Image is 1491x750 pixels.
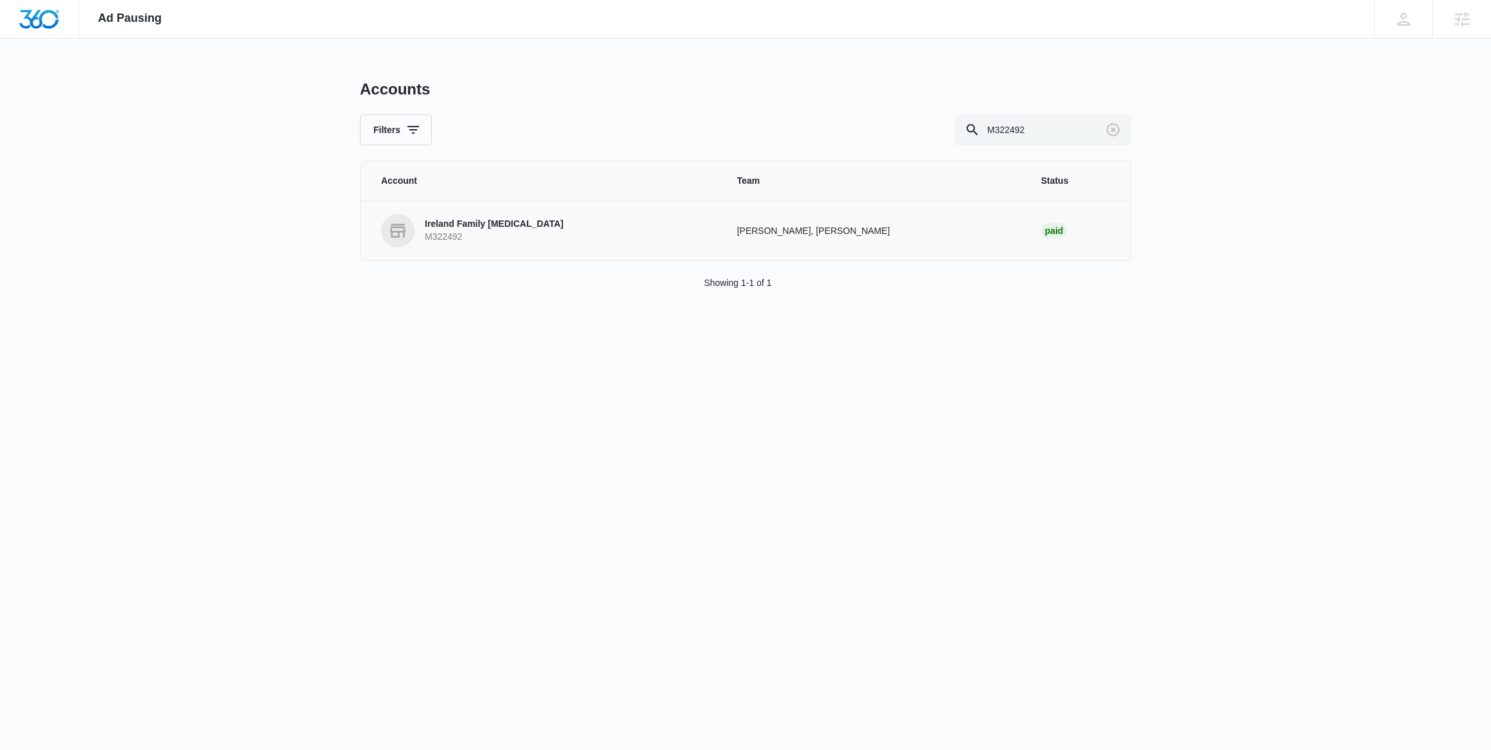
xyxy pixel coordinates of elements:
span: Status [1041,174,1110,188]
span: Team [737,174,1010,188]
h1: Accounts [360,80,430,99]
p: Ireland Family [MEDICAL_DATA] [425,218,564,231]
p: Showing 1-1 of 1 [704,276,771,290]
a: Ireland Family [MEDICAL_DATA]M322492 [381,214,706,247]
p: [PERSON_NAME], [PERSON_NAME] [737,224,1010,238]
p: M322492 [425,231,564,244]
button: Clear [1103,120,1123,140]
span: Account [381,174,706,188]
button: Filters [360,114,432,145]
span: Ad Pausing [98,12,162,25]
div: Paid [1041,223,1067,238]
input: Search By Account Number [954,114,1131,145]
